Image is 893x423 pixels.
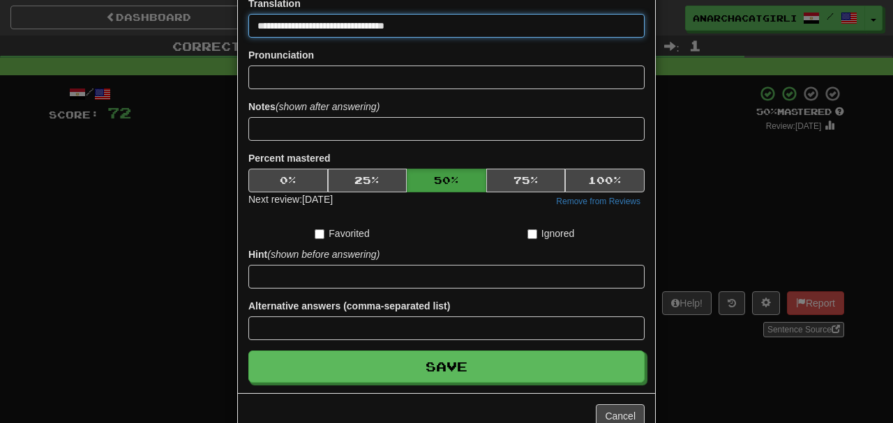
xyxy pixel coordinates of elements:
[267,249,380,260] em: (shown before answering)
[248,299,450,313] label: Alternative answers (comma-separated list)
[248,151,331,165] label: Percent mastered
[315,226,369,240] label: Favorited
[248,169,328,192] button: 0%
[276,101,380,112] em: (shown after answering)
[527,229,537,239] input: Ignored
[248,351,645,383] button: Save
[486,169,566,192] button: 75%
[328,169,407,192] button: 25%
[248,169,645,192] div: Percent mastered
[565,169,645,192] button: 100%
[552,194,645,209] button: Remove from Reviews
[248,100,380,114] label: Notes
[248,48,314,62] label: Pronunciation
[527,226,574,240] label: Ignored
[248,247,380,261] label: Hint
[248,192,333,209] div: Next review: [DATE]
[315,229,324,239] input: Favorited
[407,169,486,192] button: 50%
